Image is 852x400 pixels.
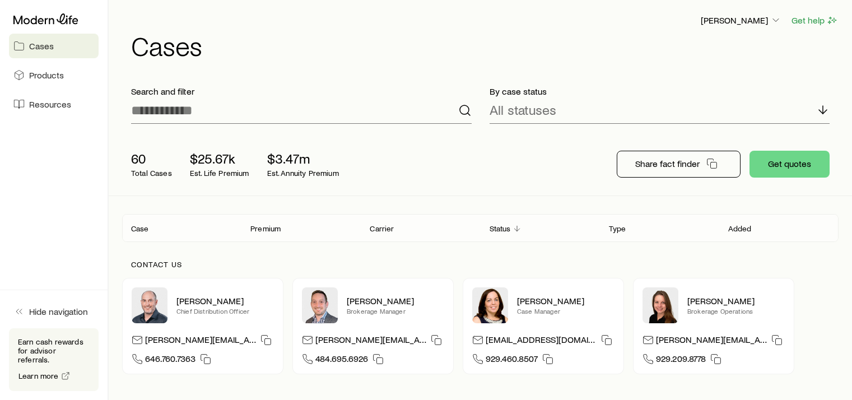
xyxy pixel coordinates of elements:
div: Client cases [122,214,839,242]
p: [PERSON_NAME] [687,295,785,306]
span: Resources [29,99,71,110]
p: [PERSON_NAME] [701,15,781,26]
p: Carrier [370,224,394,233]
p: Contact us [131,260,830,269]
p: All statuses [490,102,556,118]
div: Earn cash rewards for advisor referrals.Learn more [9,328,99,391]
img: Dan Pierson [132,287,167,323]
button: Share fact finder [617,151,741,178]
p: Brokerage Manager [347,306,444,315]
a: Resources [9,92,99,117]
span: 646.760.7363 [145,353,195,368]
button: [PERSON_NAME] [700,14,782,27]
p: [PERSON_NAME][EMAIL_ADDRESS][DOMAIN_NAME] [656,334,767,349]
span: 929.209.8778 [656,353,706,368]
p: Added [728,224,752,233]
p: $25.67k [190,151,249,166]
img: Brandon Parry [302,287,338,323]
p: Earn cash rewards for advisor referrals. [18,337,90,364]
p: Chief Distribution Officer [176,306,274,315]
p: Status [490,224,511,233]
p: By case status [490,86,830,97]
p: Search and filter [131,86,472,97]
span: Cases [29,40,54,52]
span: Learn more [18,372,59,380]
span: 484.695.6926 [315,353,368,368]
button: Hide navigation [9,299,99,324]
a: Products [9,63,99,87]
p: Case [131,224,149,233]
p: $3.47m [267,151,339,166]
p: [PERSON_NAME][EMAIL_ADDRESS][DOMAIN_NAME] [145,334,256,349]
span: Hide navigation [29,306,88,317]
img: Heather McKee [472,287,508,323]
p: 60 [131,151,172,166]
span: 929.460.8507 [486,353,538,368]
p: Total Cases [131,169,172,178]
img: Ellen Wall [643,287,678,323]
p: [PERSON_NAME][EMAIL_ADDRESS][DOMAIN_NAME] [315,334,426,349]
button: Get help [791,14,839,27]
p: [EMAIL_ADDRESS][DOMAIN_NAME] [486,334,597,349]
p: Est. Life Premium [190,169,249,178]
a: Cases [9,34,99,58]
p: Premium [250,224,281,233]
p: Type [609,224,626,233]
span: Products [29,69,64,81]
p: Case Manager [517,306,614,315]
p: Share fact finder [635,158,700,169]
p: Brokerage Operations [687,306,785,315]
button: Get quotes [749,151,830,178]
p: [PERSON_NAME] [347,295,444,306]
p: [PERSON_NAME] [176,295,274,306]
p: [PERSON_NAME] [517,295,614,306]
p: Est. Annuity Premium [267,169,339,178]
h1: Cases [131,32,839,59]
